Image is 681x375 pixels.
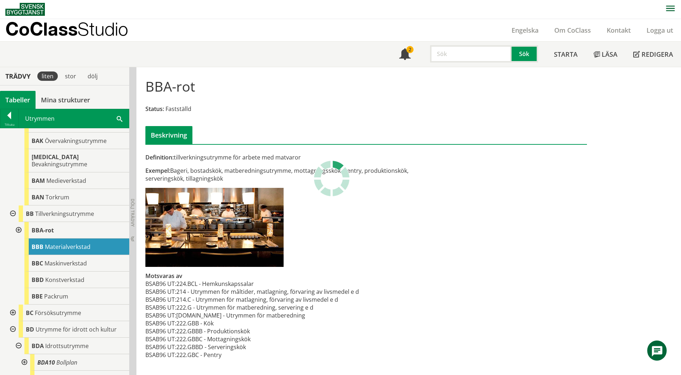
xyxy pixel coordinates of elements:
a: Mina strukturer [36,91,95,109]
span: Tillverkningsutrymme [35,210,94,218]
span: Torkrum [46,193,69,201]
span: BAM [32,177,45,185]
img: Laddar [314,161,350,196]
td: 222.GBB - Kök [176,319,359,327]
span: Bevakningsutrymme [32,160,87,168]
div: dölj [83,71,102,81]
td: BSAB96 UT: [145,351,176,359]
span: BBE [32,292,43,300]
span: BDA [32,342,44,350]
td: BSAB96 UT: [145,311,176,319]
span: Status: [145,105,164,113]
td: 222.G - Utrymmen för matberedning, servering e d [176,304,359,311]
div: liten [37,71,58,81]
img: bba-kok-1.jpg [145,188,284,267]
p: CoClass [5,25,128,33]
span: Starta [554,50,578,59]
td: 222.GBC - Pentry [176,351,359,359]
a: Starta [546,42,586,67]
span: BBA-rot [32,226,54,234]
td: 222.GBBB - Produktionskök [176,327,359,335]
td: BSAB96 UT: [145,296,176,304]
span: Utrymme för idrott och kultur [36,325,117,333]
td: BSAB96 UT: [145,319,176,327]
td: BSAB96 UT: [145,343,176,351]
td: BSAB96 UT: [145,335,176,343]
span: Sök i tabellen [117,115,122,122]
span: BD [26,325,34,333]
td: BSAB96 UT: [145,280,176,288]
div: 2 [406,46,414,53]
span: Läsa [602,50,617,59]
span: Övervakningsutrymme [45,137,107,145]
td: [DOMAIN_NAME] - Utrymmen för matberedning [176,311,359,319]
td: 224.BCL - Hemkunskapssalar [176,280,359,288]
button: Sök [512,45,538,62]
span: Medieverkstad [46,177,86,185]
a: Redigera [625,42,681,67]
span: BBB [32,243,43,251]
span: BB [26,210,34,218]
span: Dölj trädvy [130,199,136,227]
a: Kontakt [599,26,639,34]
span: Packrum [44,292,68,300]
span: Konstverkstad [45,276,84,284]
span: Exempel: [145,167,170,175]
span: Idrottsutrymme [45,342,89,350]
span: Studio [78,18,128,40]
h1: BBA-rot [145,78,195,94]
a: Engelska [504,26,546,34]
div: Trädvy [1,72,34,80]
span: BAK [32,137,43,145]
td: 214.C - Utrymmen för matlagning, förvaring av livsmedel e d [176,296,359,304]
span: BAN [32,193,44,201]
font: Bageri, bostadskök, matberedningsutrymme, mottagningsskök, pentry, produktionskök, serveringskök,... [145,167,409,182]
td: 222.GBBD - Serveringskök [176,343,359,351]
span: Motsvaras av [145,272,182,280]
font: tillverkningsutrymme för arbete med matvaror [145,153,301,161]
span: Materialverkstad [45,243,90,251]
font: Utrymmen [25,115,55,122]
span: BBC [32,259,43,267]
a: Om CoClass [546,26,599,34]
span: Fastställd [165,105,191,113]
div: Tillbaka [0,122,18,128]
td: BSAB96 UT: [145,327,176,335]
td: BSAB96 UT: [145,304,176,311]
td: 222.GBBC - Mottagningskök [176,335,359,343]
span: Definition: [145,153,174,161]
td: 214 - Utrymmen för måltider, matlagning, förvaring av livsmedel e d [176,288,359,296]
span: BBD [32,276,44,284]
span: Försöksutrymme [35,309,81,317]
td: BSAB96 UT: [145,288,176,296]
a: Läsa [586,42,625,67]
span: [MEDICAL_DATA] [32,153,79,161]
div: Beskrivning [145,126,192,144]
span: BC [26,309,33,317]
img: Svensk Byggtjänst [5,3,45,16]
a: Logga ut [639,26,681,34]
input: Sök [430,45,512,62]
a: 2 [391,42,419,67]
div: stor [61,71,80,81]
span: Notifikationer [399,49,411,61]
span: BDA10 [37,358,55,366]
span: Redigera [642,50,673,59]
a: CoClassStudio [5,19,144,41]
span: Maskinverkstad [45,259,87,267]
span: Bollplan [56,358,77,366]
